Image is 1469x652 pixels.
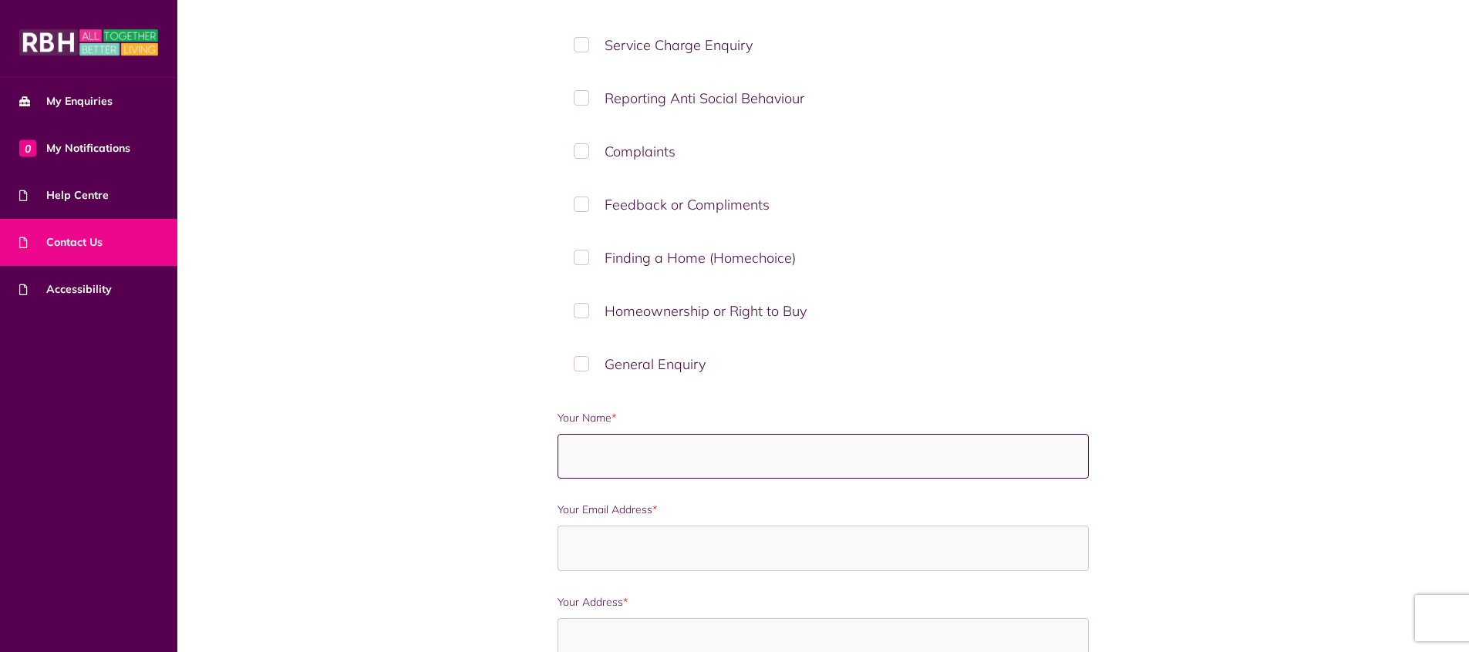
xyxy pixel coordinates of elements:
span: Help Centre [19,187,109,203]
img: MyRBH [19,27,158,58]
label: Feedback or Compliments [558,182,1089,227]
label: Complaints [558,129,1089,174]
span: My Notifications [19,140,130,156]
span: 0 [19,139,36,156]
span: My Enquiries [19,93,113,109]
label: Your Address [558,594,1089,610]
label: Service Charge Enquiry [558,22,1089,68]
label: Your Name [558,410,1089,426]
label: Reporting Anti Social Behaviour [558,76,1089,121]
span: Accessibility [19,281,112,297]
label: Homeownership or Right to Buy [558,288,1089,334]
span: Contact Us [19,234,103,250]
label: General Enquiry [558,341,1089,387]
label: Your Email Address [558,502,1089,518]
label: Finding a Home (Homechoice) [558,235,1089,281]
